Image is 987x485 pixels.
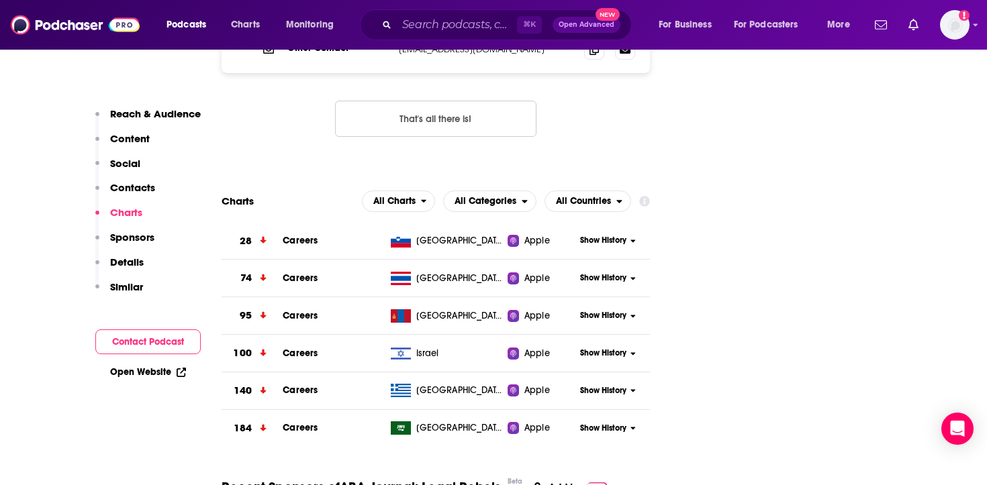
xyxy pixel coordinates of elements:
span: Apple [524,272,550,285]
a: Apple [508,234,575,248]
h3: 140 [234,383,251,398]
span: Mongolia [416,309,504,323]
a: Apple [508,309,575,323]
button: Charts [95,206,142,231]
a: Apple [508,272,575,285]
span: Monitoring [286,15,334,34]
button: Show History [576,385,641,396]
input: Search podcasts, credits, & more... [397,14,517,36]
button: Show History [576,235,641,246]
a: Charts [222,14,268,36]
h3: 184 [234,421,251,436]
a: Apple [508,421,575,435]
span: Apple [524,234,550,248]
img: Podchaser - Follow, Share and Rate Podcasts [11,12,140,38]
a: Show notifications dropdown [903,13,924,36]
span: Show History [580,235,626,246]
button: Show History [576,310,641,321]
p: Social [110,157,140,170]
a: [GEOGRAPHIC_DATA] [385,234,508,248]
span: ⌘ K [517,16,542,34]
p: Reach & Audience [110,107,201,120]
span: Slovenia [416,234,504,248]
span: All Categories [455,197,516,206]
span: Apple [524,309,550,323]
span: All Countries [556,197,611,206]
h3: 100 [233,345,251,361]
button: Similar [95,280,143,305]
button: Contact Podcast [95,329,201,354]
span: Open Advanced [559,21,614,28]
a: 184 [222,410,283,447]
h2: Charts [222,195,254,207]
span: Charts [231,15,260,34]
button: open menu [818,14,867,36]
span: Show History [580,347,626,359]
a: [GEOGRAPHIC_DATA] [385,309,508,323]
span: All Charts [373,197,416,206]
a: Careers [283,310,318,321]
button: open menu [157,14,224,36]
button: Contacts [95,181,155,206]
button: open menu [362,191,436,212]
button: Open AdvancedNew [553,17,620,33]
a: Open Website [110,366,186,378]
a: Apple [508,384,575,397]
h3: 74 [240,270,252,286]
a: 100 [222,335,283,372]
button: open menu [545,191,631,212]
h3: 95 [240,308,252,323]
h2: Countries [545,191,631,212]
span: For Podcasters [734,15,798,34]
span: Careers [283,235,318,246]
button: Reach & Audience [95,107,201,132]
a: Careers [283,272,318,284]
span: More [827,15,850,34]
button: Show History [576,347,641,359]
a: Show notifications dropdown [869,13,892,36]
span: For Business [659,15,712,34]
span: Thailand [416,272,504,285]
a: 95 [222,297,283,334]
h2: Platforms [362,191,436,212]
span: Israel [416,347,439,360]
a: [GEOGRAPHIC_DATA] [385,421,508,435]
div: Open Intercom Messenger [941,413,974,445]
p: Similar [110,280,143,293]
h3: 28 [240,233,252,249]
a: 140 [222,372,283,409]
span: Show History [580,272,626,284]
img: User Profile [940,10,970,40]
button: Nothing here. [335,101,536,137]
button: Details [95,256,144,280]
span: Apple [524,347,550,360]
p: Content [110,132,150,145]
a: Israel [385,347,508,360]
span: Podcasts [167,15,206,34]
button: open menu [443,191,536,212]
span: Show History [580,385,626,396]
button: open menu [649,14,728,36]
button: Show History [576,423,641,434]
p: Contacts [110,181,155,194]
button: Sponsors [95,231,154,256]
button: Show History [576,272,641,284]
span: Greece [416,384,504,397]
a: 28 [222,223,283,260]
a: Careers [283,422,318,433]
button: Social [95,157,140,182]
svg: Add a profile image [959,10,970,21]
a: Careers [283,384,318,396]
span: Logged in as katiewhorton [940,10,970,40]
a: Careers [283,347,318,359]
span: Show History [580,310,626,321]
button: open menu [725,14,818,36]
button: Show profile menu [940,10,970,40]
p: Sponsors [110,231,154,244]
